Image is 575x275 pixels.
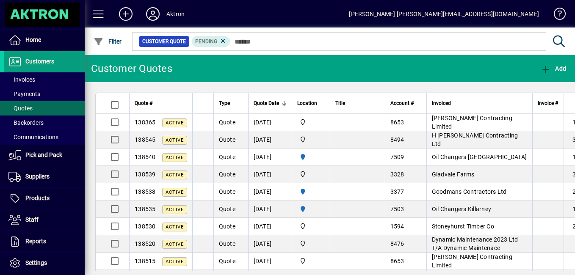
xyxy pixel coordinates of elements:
div: Quote # [135,99,187,108]
td: [DATE] [248,253,292,270]
span: Central [297,256,325,266]
span: [PERSON_NAME] Contracting Limited [432,253,512,269]
span: 138515 [135,258,156,264]
span: Dynamic Maintenance 2023 Ltd T/A Dynamic Maintenace [432,236,518,251]
span: Filter [94,38,122,45]
span: Reports [25,238,46,245]
span: Central [297,118,325,127]
span: Home [25,36,41,43]
td: [DATE] [248,183,292,201]
span: HAMILTON [297,152,325,162]
span: 3328 [390,171,404,178]
span: Active [166,207,184,212]
span: 138535 [135,206,156,212]
span: Quotes [8,105,33,112]
div: Account # [390,99,421,108]
a: Invoices [4,72,85,87]
span: Oil Changers [GEOGRAPHIC_DATA] [432,154,527,160]
span: 1594 [390,223,404,230]
td: [DATE] [248,201,292,218]
td: [DATE] [248,235,292,253]
span: 138530 [135,223,156,230]
mat-chip: Pending Status: Pending [192,36,230,47]
span: Payments [8,91,40,97]
span: Staff [25,216,39,223]
span: Products [25,195,50,201]
span: Goodmans Contractors Ltd [432,188,507,195]
td: [DATE] [248,166,292,183]
span: Central [297,135,325,144]
a: Pick and Pack [4,145,85,166]
span: 138520 [135,240,156,247]
span: 138365 [135,119,156,126]
span: Account # [390,99,414,108]
div: Aktron [166,7,185,21]
td: [DATE] [248,148,292,166]
span: Quote [219,119,235,126]
span: 7509 [390,154,404,160]
span: Active [166,172,184,178]
span: H [PERSON_NAME] Contracting Ltd [432,132,518,147]
a: Backorders [4,115,85,130]
span: 7503 [390,206,404,212]
div: Quote Date [254,99,287,108]
button: Add [539,61,568,76]
span: Active [166,155,184,160]
span: Quote [219,223,235,230]
a: Reports [4,231,85,252]
td: [DATE] [248,218,292,235]
td: [DATE] [248,131,292,148]
div: Customer Quotes [91,62,172,75]
span: 8476 [390,240,404,247]
a: Products [4,188,85,209]
span: 138540 [135,154,156,160]
button: Add [112,6,139,22]
span: Quote [219,240,235,247]
span: Central [297,239,325,248]
span: 8494 [390,136,404,143]
span: Settings [25,259,47,266]
span: 138539 [135,171,156,178]
button: Filter [91,34,124,49]
span: Quote [219,136,235,143]
div: [PERSON_NAME] [PERSON_NAME][EMAIL_ADDRESS][DOMAIN_NAME] [349,7,539,21]
span: 8653 [390,119,404,126]
span: 8653 [390,258,404,264]
span: Customers [25,58,54,65]
span: Title [335,99,345,108]
span: Active [166,259,184,264]
span: Type [219,99,230,108]
span: Gladvale Farms [432,171,475,178]
a: Settings [4,253,85,274]
span: Active [166,190,184,195]
span: Pending [195,38,217,44]
span: Invoice # [538,99,558,108]
span: Quote [219,171,235,178]
span: HAMILTON [297,204,325,214]
span: 138538 [135,188,156,195]
span: Quote [219,188,235,195]
span: Location [297,99,317,108]
span: Active [166,137,184,143]
span: Active [166,120,184,126]
a: Home [4,30,85,51]
span: 138545 [135,136,156,143]
a: Knowledge Base [547,2,564,29]
span: Customer Quote [142,37,186,46]
span: Pick and Pack [25,151,62,158]
span: Suppliers [25,173,50,180]
span: Add [541,65,566,72]
span: Communications [8,134,58,140]
span: Active [166,224,184,230]
div: Title [335,99,380,108]
div: Invoiced [432,99,527,108]
span: Central [297,170,325,179]
span: Active [166,242,184,247]
span: Oil Changers Killarney [432,206,492,212]
a: Suppliers [4,166,85,187]
span: Quote [219,258,235,264]
button: Profile [139,6,166,22]
span: Quote [219,154,235,160]
a: Communications [4,130,85,144]
div: Location [297,99,325,108]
